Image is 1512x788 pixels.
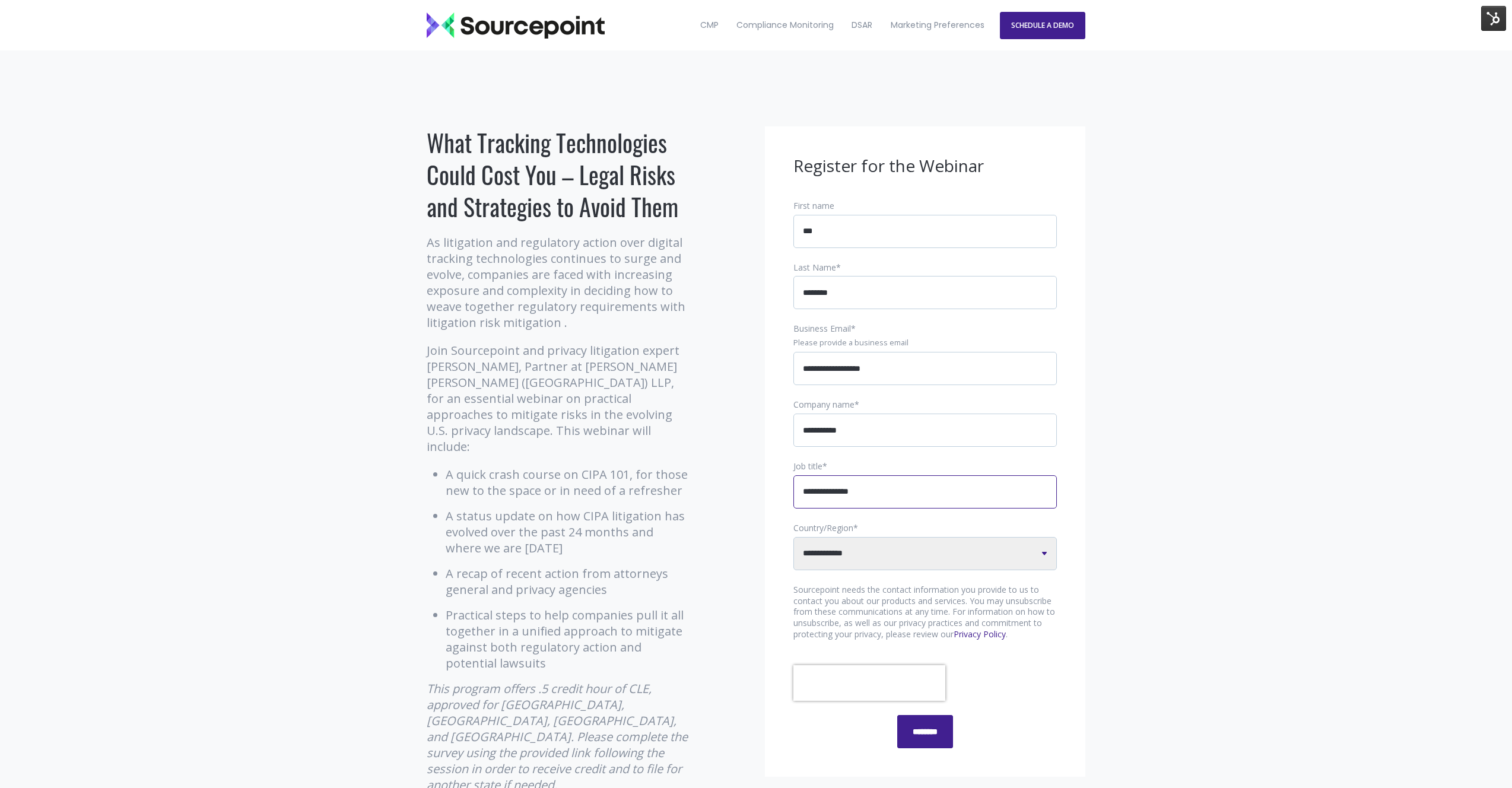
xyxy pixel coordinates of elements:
[1000,12,1085,39] a: SCHEDULE A DEMO
[446,508,691,556] li: A status update on how CIPA litigation has evolved over the past 24 months and where we are [DATE]
[793,262,836,273] span: Last Name
[446,565,691,598] li: A recap of recent action from attorneys general and privacy agencies
[793,522,853,533] span: Country/Region
[954,628,1006,640] a: Privacy Policy
[793,665,945,701] iframe: To enrich screen reader interactions, please activate Accessibility in Grammarly extension settings
[427,126,691,223] h1: What Tracking Technologies Could Cost You – Legal Risks and Strategies to Avoid Them
[427,12,605,39] img: Sourcepoint_logo_black_transparent (2)-2
[427,234,691,331] p: As litigation and regulatory action over digital tracking technologies continues to surge and evo...
[1481,6,1506,31] img: HubSpot Tools Menu Toggle
[793,338,1057,348] legend: Please provide a business email
[427,342,691,455] p: Join Sourcepoint and privacy litigation expert [PERSON_NAME], Partner at [PERSON_NAME] [PERSON_NA...
[446,607,691,671] li: Practical steps to help companies pull it all together in a unified approach to mitigate against ...
[793,584,1057,641] p: Sourcepoint needs the contact information you provide to us to contact you about our products and...
[793,399,855,410] span: Company name
[793,323,851,334] span: Business Email
[793,200,834,211] span: First name
[446,466,691,498] li: A quick crash course on CIPA 101, for those new to the space or in need of a refresher
[793,460,822,472] span: Job title
[793,155,1057,177] h3: Register for the Webinar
